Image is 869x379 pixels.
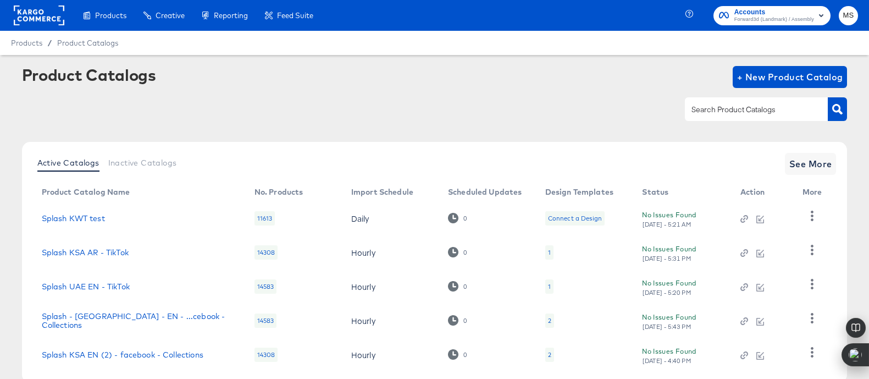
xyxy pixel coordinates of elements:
div: 2 [545,314,554,328]
td: Hourly [342,338,439,372]
div: 0 [463,351,467,359]
a: Splash KSA EN (2) - facebook - Collections [42,350,203,359]
td: Hourly [342,270,439,304]
input: Search Product Catalogs [689,103,806,116]
div: Product Catalogs [22,66,156,84]
td: Daily [342,201,439,235]
div: 0 [448,315,467,326]
a: Splash - [GEOGRAPHIC_DATA] - EN - ...cebook - Collections [42,312,233,329]
span: Products [95,11,126,20]
div: 0 [463,283,467,290]
span: Products [11,39,42,47]
div: 2 [548,316,551,325]
td: Hourly [342,235,439,270]
a: Splash KSA AR - TikTok [42,248,129,257]
div: 1 [548,248,551,257]
div: Product Catalog Name [42,188,130,196]
div: 14583 [254,279,277,294]
a: Product Catalogs [57,39,118,47]
div: 0 [463,317,467,325]
span: See More [789,156,832,172]
div: 14583 [254,314,277,328]
span: Inactive Catalogs [108,158,177,167]
div: No. Products [254,188,303,196]
button: See More [785,153,837,175]
button: + New Product Catalog [733,66,848,88]
th: More [794,184,835,201]
div: 0 [463,249,467,256]
div: 0 [448,247,467,257]
div: 14308 [254,245,278,260]
div: 0 [448,349,467,360]
div: 1 [548,282,551,291]
div: 11613 [254,211,275,226]
span: Creative [156,11,185,20]
span: Forward3d (Landmark) / Assembly [734,15,814,24]
th: Status [633,184,731,201]
div: 0 [448,213,467,223]
div: Connect a Design [548,214,602,223]
span: / [42,39,57,47]
span: + New Product Catalog [737,69,843,85]
div: 0 [463,215,467,222]
td: Hourly [342,304,439,338]
div: Connect a Design [545,211,605,226]
div: Design Templates [545,188,613,196]
span: Active Catalogs [37,158,99,167]
span: Reporting [214,11,248,20]
button: AccountsForward3d (Landmark) / Assembly [713,6,831,25]
button: MS [839,6,858,25]
div: 1 [545,245,553,260]
a: Splash KWT test [42,214,105,223]
div: 2 [548,350,551,359]
div: 14308 [254,348,278,362]
div: 2 [545,348,554,362]
a: Splash UAE EN - TikTok [42,282,130,291]
div: Scheduled Updates [448,188,522,196]
span: MS [843,9,854,22]
div: Import Schedule [351,188,413,196]
span: Accounts [734,7,814,18]
div: 1 [545,279,553,294]
div: 0 [448,281,467,292]
span: Feed Suite [277,11,313,20]
th: Action [732,184,794,201]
